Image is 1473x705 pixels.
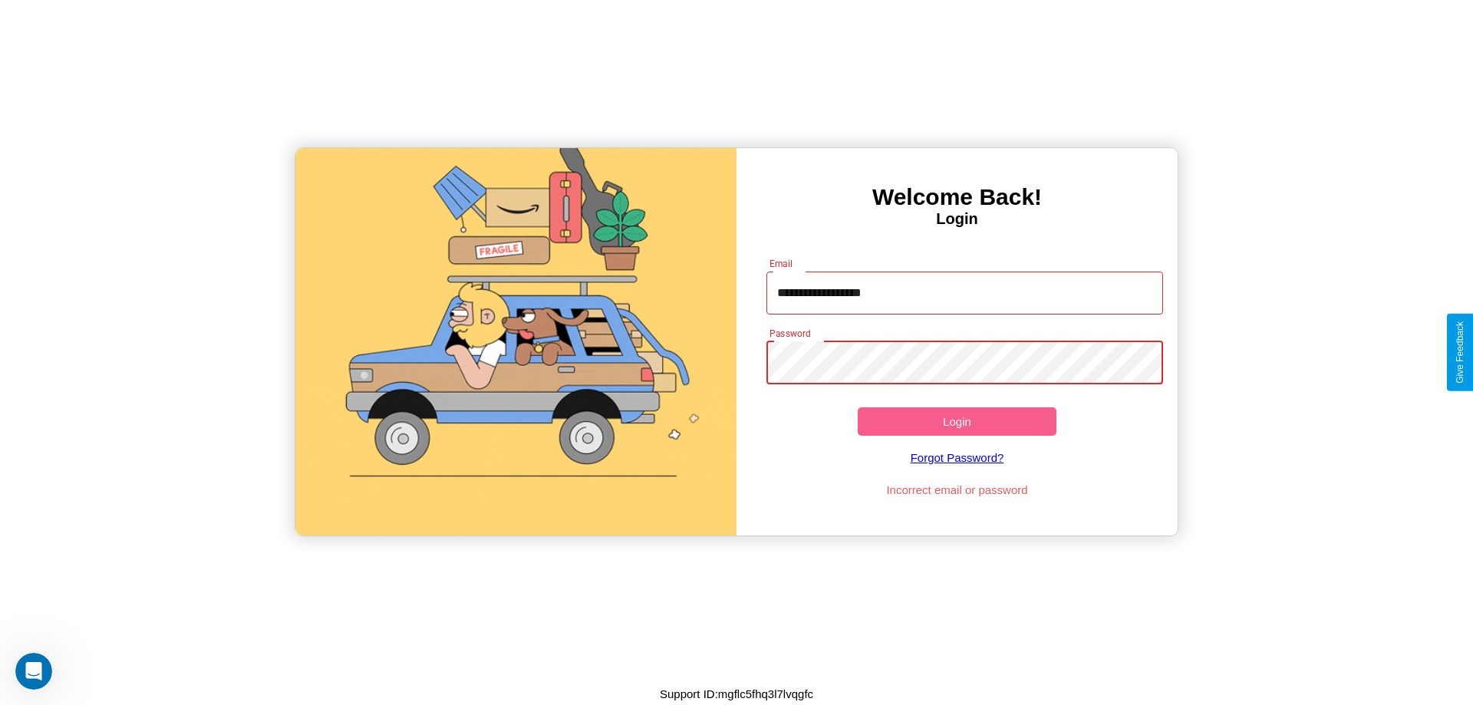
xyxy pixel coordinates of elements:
label: Password [769,327,810,340]
iframe: Intercom live chat [15,653,52,690]
div: Give Feedback [1455,321,1465,384]
p: Support ID: mgflc5fhq3l7lvqgfc [660,684,813,704]
button: Login [858,407,1056,436]
label: Email [769,257,793,270]
p: Incorrect email or password [759,479,1156,500]
a: Forgot Password? [759,436,1156,479]
h4: Login [736,210,1178,228]
img: gif [295,148,736,535]
h3: Welcome Back! [736,184,1178,210]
